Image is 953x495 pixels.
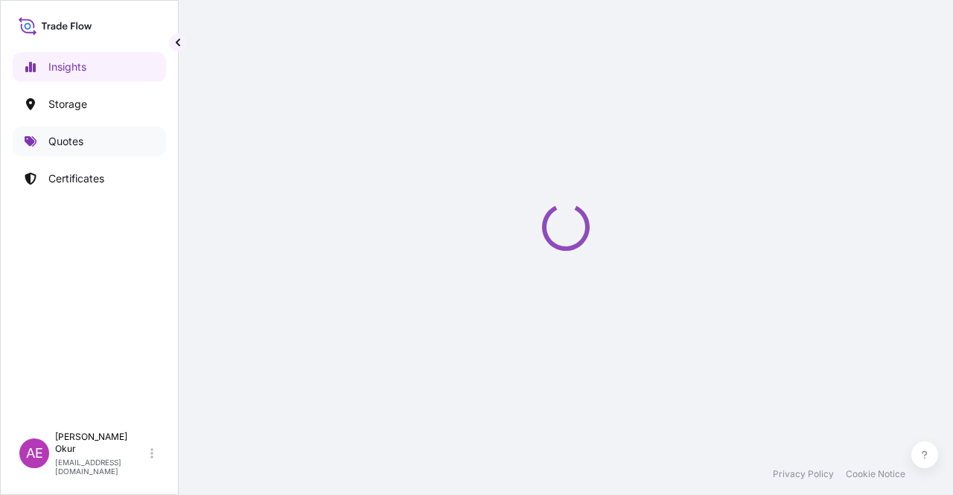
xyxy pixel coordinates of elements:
[13,164,166,194] a: Certificates
[55,431,147,455] p: [PERSON_NAME] Okur
[13,127,166,156] a: Quotes
[13,89,166,119] a: Storage
[48,171,104,186] p: Certificates
[13,52,166,82] a: Insights
[55,458,147,476] p: [EMAIL_ADDRESS][DOMAIN_NAME]
[773,468,834,480] a: Privacy Policy
[48,134,83,149] p: Quotes
[26,446,43,461] span: AE
[846,468,905,480] a: Cookie Notice
[48,97,87,112] p: Storage
[48,60,86,74] p: Insights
